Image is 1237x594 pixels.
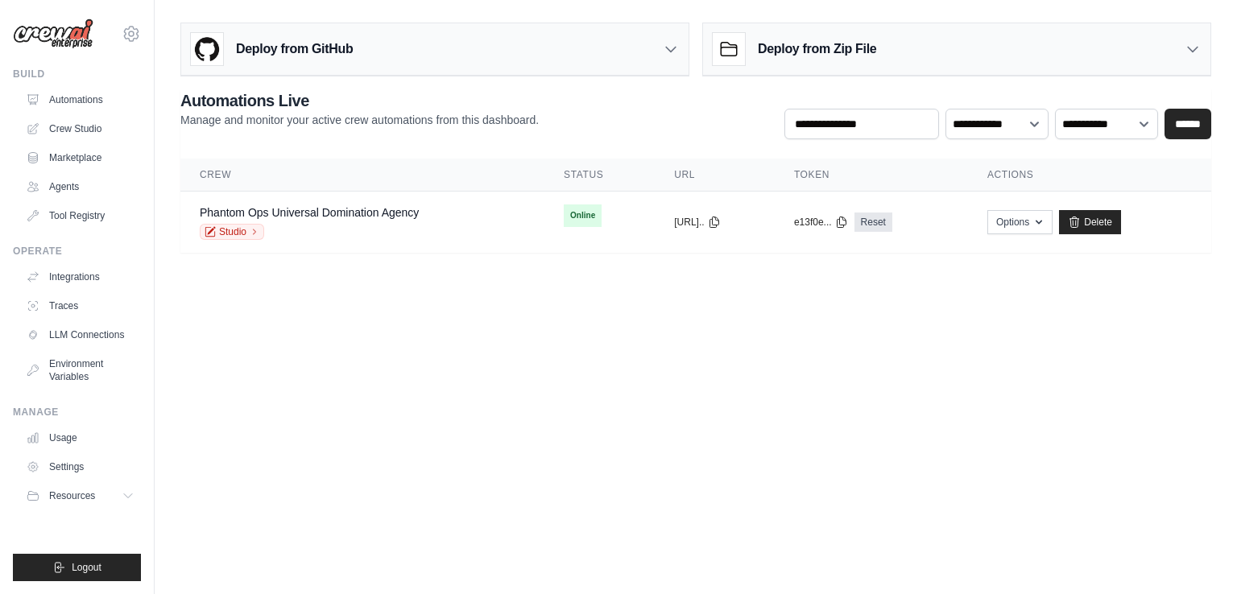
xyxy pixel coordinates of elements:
div: Build [13,68,141,80]
div: Manage [13,406,141,419]
h2: Automations Live [180,89,539,112]
h3: Deploy from GitHub [236,39,353,59]
a: Integrations [19,264,141,290]
button: Logout [13,554,141,581]
img: GitHub Logo [191,33,223,65]
a: Studio [200,224,264,240]
a: LLM Connections [19,322,141,348]
a: Marketplace [19,145,141,171]
a: Crew Studio [19,116,141,142]
a: Settings [19,454,141,480]
button: Resources [19,483,141,509]
span: Logout [72,561,101,574]
a: Reset [854,212,892,232]
a: Environment Variables [19,351,141,390]
a: Automations [19,87,141,113]
a: Delete [1059,210,1121,234]
button: e13f0e... [794,216,848,229]
a: Usage [19,425,141,451]
h3: Deploy from Zip File [758,39,876,59]
th: Status [544,159,655,192]
a: Tool Registry [19,203,141,229]
th: URL [655,159,775,192]
th: Actions [968,159,1211,192]
th: Token [775,159,968,192]
a: Traces [19,293,141,319]
a: Agents [19,174,141,200]
a: Phantom Ops Universal Domination Agency [200,206,419,219]
th: Crew [180,159,544,192]
p: Manage and monitor your active crew automations from this dashboard. [180,112,539,128]
span: Online [564,204,602,227]
span: Resources [49,489,95,502]
button: Options [987,210,1053,234]
img: Logo [13,19,93,49]
div: Operate [13,245,141,258]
